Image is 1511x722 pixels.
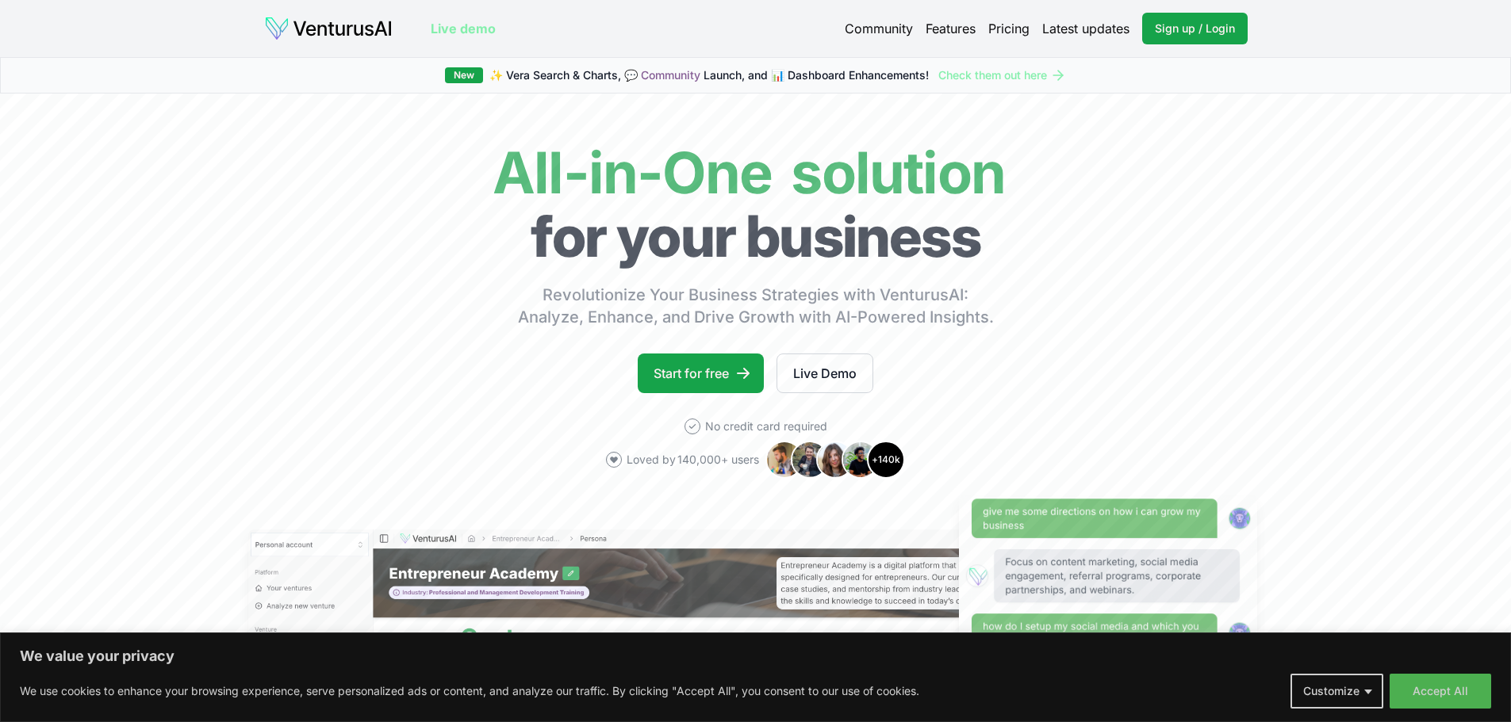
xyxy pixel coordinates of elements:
img: Avatar 2 [791,441,829,479]
img: Avatar 3 [816,441,854,479]
span: ✨ Vera Search & Charts, 💬 Launch, and 📊 Dashboard Enhancements! [489,67,929,83]
div: New [445,67,483,83]
img: logo [264,16,393,41]
p: We value your privacy [20,647,1491,666]
p: We use cookies to enhance your browsing experience, serve personalized ads or content, and analyz... [20,682,919,701]
a: Latest updates [1042,19,1129,38]
button: Customize [1290,674,1383,709]
a: Check them out here [938,67,1066,83]
a: Features [926,19,976,38]
a: Community [641,68,700,82]
a: Live Demo [777,353,873,393]
a: Start for free [638,353,764,393]
img: Avatar 4 [842,441,880,479]
span: Sign up / Login [1155,21,1235,36]
button: Accept All [1390,674,1491,709]
img: Avatar 1 [765,441,803,479]
a: Community [845,19,913,38]
a: Sign up / Login [1142,13,1248,44]
a: Live demo [431,19,496,38]
a: Pricing [988,19,1030,38]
